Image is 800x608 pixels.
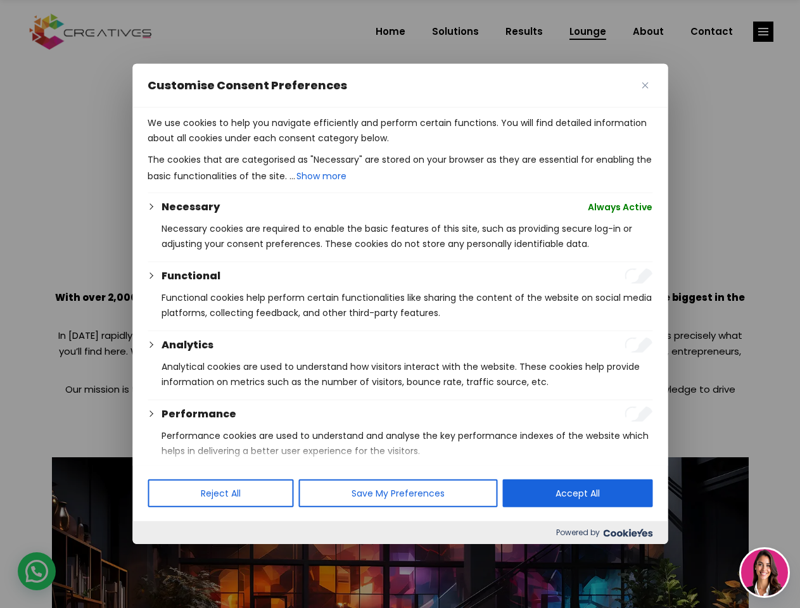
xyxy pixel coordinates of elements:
input: Enable Analytics [625,338,652,353]
button: Save My Preferences [298,479,497,507]
img: agent [741,549,788,596]
p: Necessary cookies are required to enable the basic features of this site, such as providing secur... [162,221,652,251]
button: Reject All [148,479,293,507]
div: Powered by [132,521,668,544]
input: Enable Functional [625,269,652,284]
button: Functional [162,269,220,284]
button: Analytics [162,338,213,353]
button: Close [637,78,652,93]
p: Analytical cookies are used to understand how visitors interact with the website. These cookies h... [162,359,652,389]
span: Customise Consent Preferences [148,78,347,93]
div: Customise Consent Preferences [132,64,668,544]
button: Performance [162,407,236,422]
p: We use cookies to help you navigate efficiently and perform certain functions. You will find deta... [148,115,652,146]
img: Close [642,82,648,89]
button: Show more [295,167,348,185]
span: Always Active [588,199,652,215]
p: Performance cookies are used to understand and analyse the key performance indexes of the website... [162,428,652,459]
p: The cookies that are categorised as "Necessary" are stored on your browser as they are essential ... [148,152,652,185]
button: Necessary [162,199,220,215]
p: Functional cookies help perform certain functionalities like sharing the content of the website o... [162,290,652,320]
input: Enable Performance [625,407,652,422]
img: Cookieyes logo [603,529,652,537]
button: Accept All [502,479,652,507]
